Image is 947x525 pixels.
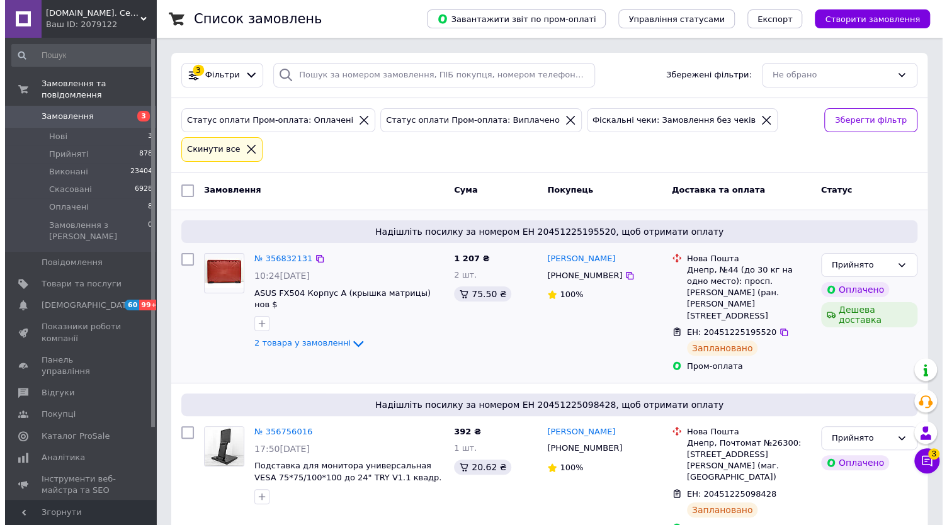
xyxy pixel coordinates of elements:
span: Повідомлення [37,257,98,268]
div: Не обрано [768,69,887,82]
span: Нові [44,131,62,142]
div: 3 [188,65,199,76]
div: Оплачено [816,282,884,297]
h1: Список замовлень [189,11,317,26]
span: 10:24[DATE] [249,271,305,281]
a: [PERSON_NAME] [542,253,610,265]
span: [PHONE_NUMBER] [542,443,617,453]
span: Показники роботи компанії [37,321,116,344]
div: Нова Пошта [682,253,806,264]
a: ASUS FX504 Корпус A (крышка матрицы) нов $ [249,288,426,310]
span: 99+ [134,300,155,310]
button: Створити замовлення [810,9,925,28]
span: 6928 [130,184,147,195]
div: 20.62 ₴ [449,460,506,475]
span: ЕН: 20451225195520 [682,327,771,337]
span: 3 [143,131,147,142]
div: Дешева доставка [816,302,912,327]
span: Фільтри [200,69,235,81]
span: Прийняті [44,149,83,160]
a: [PERSON_NAME] [542,426,610,438]
button: Експорт [742,9,798,28]
span: 3 [923,448,934,460]
div: Нова Пошта [682,426,806,437]
span: 2 товара у замовленні [249,338,346,347]
span: 60 [120,300,134,310]
img: Фото товару [200,258,239,288]
span: Статус [816,185,848,195]
span: Аналітика [37,452,80,463]
span: 100% [555,463,578,472]
span: Замовлення та повідомлення [37,78,151,101]
a: Подставка для монитора универсальная VESA 75*75/100*100 до 24" TRY V1.1 квадр. осн. чёрная новая [249,461,436,494]
a: Створити замовлення [797,14,925,23]
span: 100% [555,290,578,299]
div: Днепр, Почтомат №26300: [STREET_ADDRESS][PERSON_NAME] (маг. [GEOGRAPHIC_DATA]) [682,437,806,483]
span: [PHONE_NUMBER] [542,271,617,280]
button: Управління статусами [613,9,730,28]
span: Виконані [44,166,83,178]
span: Надішліть посилку за номером ЕН 20451225195520, щоб отримати оплату [181,225,907,238]
div: Ваш ID: 2079122 [41,19,151,30]
span: Покупець [542,185,588,195]
span: 23404 [125,166,147,178]
div: Прийнято [827,259,887,272]
span: Замовлення [37,111,89,122]
span: Замовлення [199,185,256,195]
button: Чат з покупцем3 [909,448,934,473]
span: Управління статусами [623,14,720,24]
span: Замовлення з [PERSON_NAME] [44,220,143,242]
span: Панель управління [37,354,116,377]
img: Фото товару [200,427,239,466]
span: Зберегти фільтр [830,114,902,127]
div: Днепр, №44 (до 30 кг на одно место): просп. [PERSON_NAME] (ран. [PERSON_NAME][STREET_ADDRESS] [682,264,806,322]
span: 2 шт. [449,270,472,279]
a: 2 товара у замовленні [249,338,361,347]
span: 17:50[DATE] [249,444,305,454]
input: Пошук [6,44,149,67]
span: 1 207 ₴ [449,254,484,263]
span: 3 [132,111,145,121]
span: 392 ₴ [449,427,476,436]
span: Оплачені [44,201,84,213]
span: Cума [449,185,472,195]
span: [DEMOGRAPHIC_DATA] [37,300,130,311]
div: Статус оплати Пром-оплата: Виплачено [378,114,557,127]
span: Доставка та оплата [667,185,760,195]
span: Надішліть посилку за номером ЕН 20451225098428, щоб отримати оплату [181,398,907,411]
div: Пром-оплата [682,361,806,372]
div: Cкинути все [179,143,238,156]
div: Заплановано [682,341,753,356]
span: 878 [134,149,147,160]
div: Заплановано [682,502,753,517]
span: Створити замовлення [820,14,915,24]
a: № 356832131 [249,254,307,263]
span: vortex.dp.ua. Сервісний центр, ремонт ноутбуків, комп'ютерів, комплектуючих, склад запчастин [41,8,135,19]
div: Статус оплати Пром-оплата: Оплачені [179,114,351,127]
span: Збережені фільтри: [661,69,747,81]
span: Інструменти веб-майстра та SEO [37,473,116,496]
span: 8 [143,201,147,213]
div: Прийнято [827,432,887,445]
input: Пошук за номером замовлення, ПІБ покупця, номером телефону, Email, номером накладної [268,63,590,87]
div: Фіскальні чеки: Замовлення без чеків [585,114,753,127]
span: Відгуки [37,387,69,398]
span: Покупці [37,409,71,420]
span: 0 [143,220,147,242]
a: Фото товару [199,426,239,466]
span: Експорт [752,14,788,24]
span: 1 шт. [449,443,472,453]
span: ЕН: 20451225098428 [682,489,771,499]
a: Фото товару [199,253,239,293]
a: № 356756016 [249,427,307,436]
div: 75.50 ₴ [449,286,506,302]
span: Товари та послуги [37,278,116,290]
span: Завантажити звіт по пром-оплаті [432,13,591,25]
button: Зберегти фільтр [819,108,912,133]
div: Оплачено [816,455,884,470]
span: Скасовані [44,184,87,195]
button: Завантажити звіт по пром-оплаті [422,9,601,28]
span: Каталог ProSale [37,431,105,442]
